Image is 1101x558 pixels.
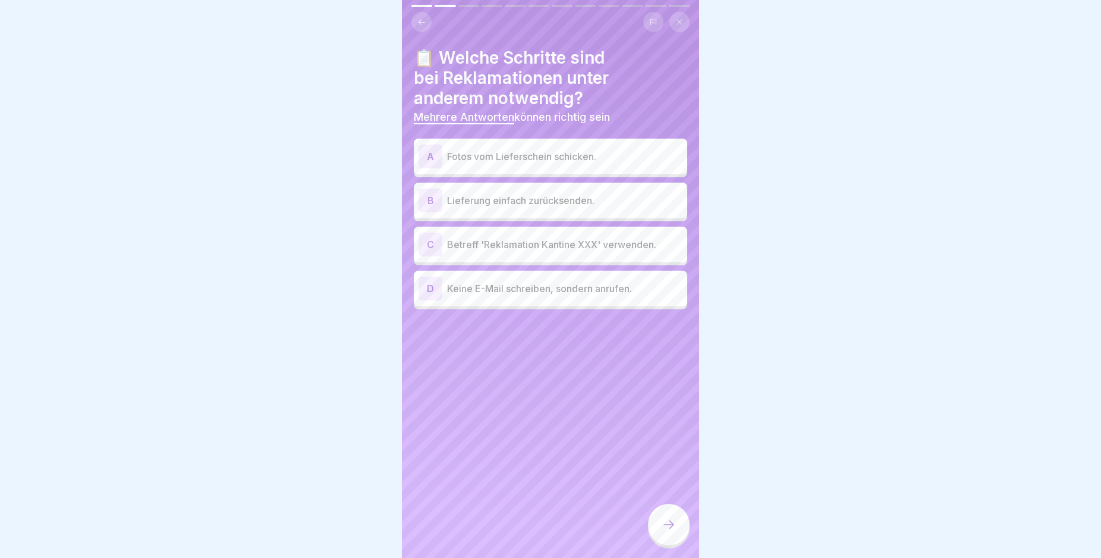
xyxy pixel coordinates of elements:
div: B [419,189,442,212]
span: Mehrere Antworten [414,111,514,123]
p: Lieferung einfach zurücksenden. [447,193,682,208]
p: Fotos vom Lieferschein schicken. [447,149,682,164]
h4: 📋 Welche Schritte sind bei Reklamationen unter anderem notwendig? [414,48,687,108]
p: können richtig sein [414,111,687,124]
div: D [419,277,442,300]
div: C [419,233,442,256]
p: Betreff 'Reklamation Kantine XXX' verwenden. [447,237,682,252]
p: Keine E-Mail schreiben, sondern anrufen. [447,281,682,296]
div: A [419,145,442,168]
